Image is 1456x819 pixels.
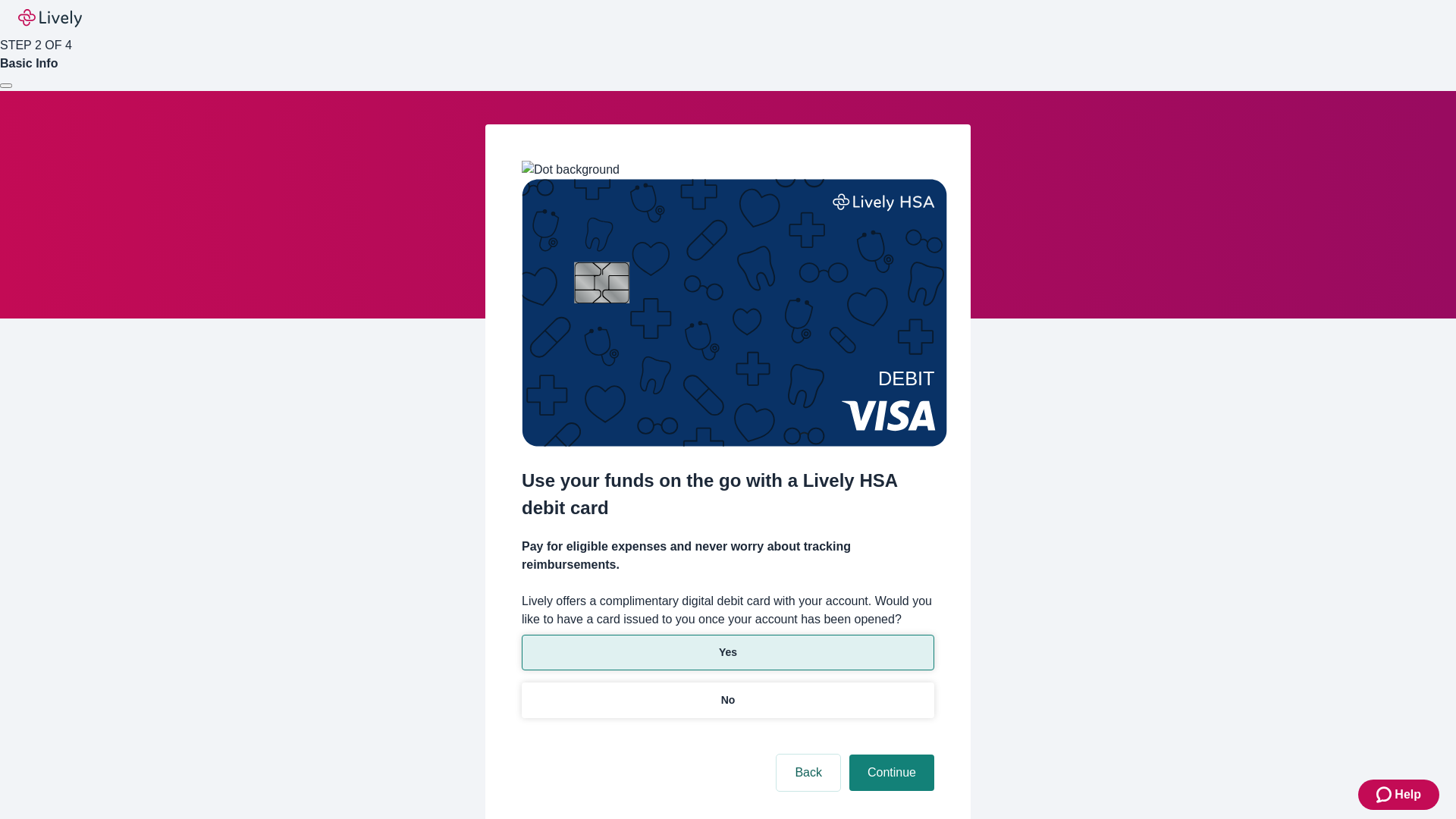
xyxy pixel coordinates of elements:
[18,9,82,27] img: Lively
[522,179,947,447] img: Debit card
[721,692,736,708] p: No
[1358,780,1439,810] button: Zendesk support iconHelp
[777,755,840,791] button: Back
[849,755,934,791] button: Continue
[522,682,934,718] button: No
[719,645,737,661] p: Yes
[1376,786,1395,804] svg: Zendesk support icon
[522,592,934,629] label: Lively offers a complimentary digital debit card with your account. Would you like to have a card...
[522,635,934,670] button: Yes
[522,161,620,179] img: Dot background
[522,538,934,574] h4: Pay for eligible expenses and never worry about tracking reimbursements.
[522,467,934,522] h2: Use your funds on the go with a Lively HSA debit card
[1395,786,1421,804] span: Help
